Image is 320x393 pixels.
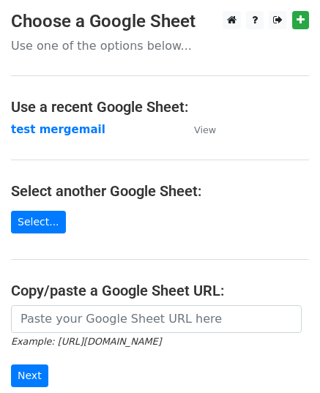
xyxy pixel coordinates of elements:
[11,98,309,116] h4: Use a recent Google Sheet:
[11,182,309,200] h4: Select another Google Sheet:
[194,124,216,135] small: View
[11,211,66,233] a: Select...
[11,11,309,32] h3: Choose a Google Sheet
[11,282,309,299] h4: Copy/paste a Google Sheet URL:
[11,364,48,387] input: Next
[179,123,216,136] a: View
[11,38,309,53] p: Use one of the options below...
[11,123,105,136] a: test mergemail
[11,336,161,347] small: Example: [URL][DOMAIN_NAME]
[11,305,302,333] input: Paste your Google Sheet URL here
